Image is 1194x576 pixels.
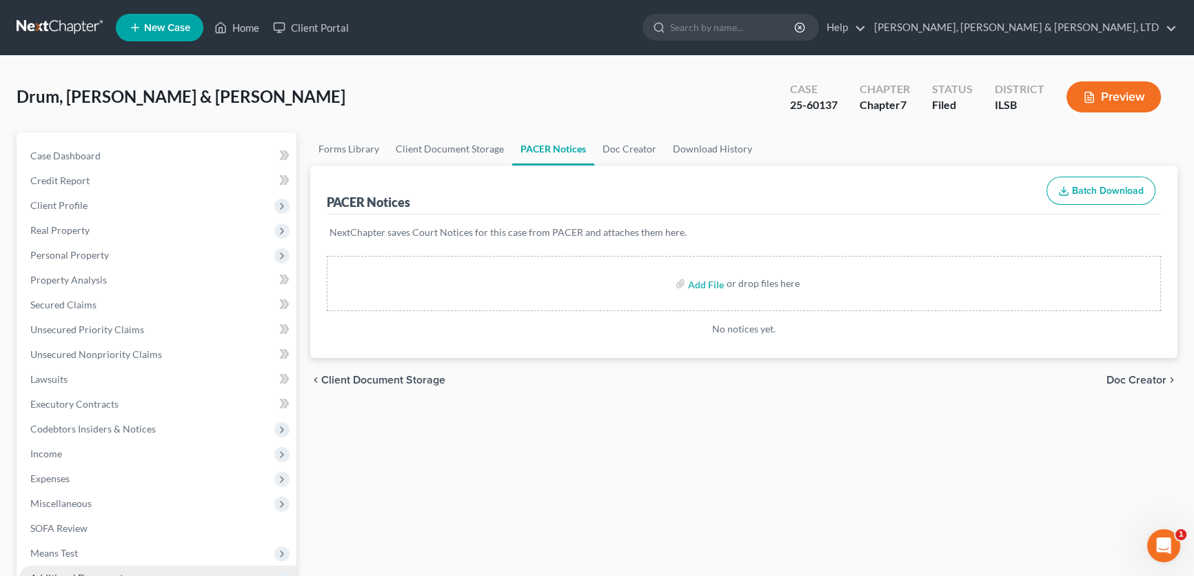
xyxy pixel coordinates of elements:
iframe: Intercom live chat [1147,529,1180,562]
div: District [995,81,1044,97]
span: Property Analysis [30,274,107,286]
span: SOFA Review [30,522,88,534]
span: New Case [144,23,190,33]
a: Home [208,15,266,40]
div: Chapter [860,81,910,97]
span: 7 [900,98,907,111]
p: NextChapter saves Court Notices for this case from PACER and attaches them here. [330,226,1158,239]
span: 1 [1175,529,1186,540]
p: No notices yet. [327,322,1161,336]
a: Executory Contracts [19,392,296,417]
a: Forms Library [310,132,387,166]
span: Drum, [PERSON_NAME] & [PERSON_NAME] [17,86,345,106]
span: Means Test [30,547,78,559]
div: Case [790,81,838,97]
span: Income [30,448,62,459]
a: Client Portal [266,15,356,40]
div: Status [932,81,973,97]
a: Help [820,15,866,40]
a: [PERSON_NAME], [PERSON_NAME] & [PERSON_NAME], LTD [867,15,1177,40]
span: Personal Property [30,249,109,261]
div: PACER Notices [327,194,410,210]
span: Unsecured Nonpriority Claims [30,348,162,360]
button: Preview [1066,81,1161,112]
span: Client Profile [30,199,88,211]
span: Executory Contracts [30,398,119,410]
span: Client Document Storage [321,375,445,386]
span: Secured Claims [30,299,97,310]
a: Doc Creator [594,132,665,166]
a: Property Analysis [19,268,296,292]
span: Credit Report [30,175,90,186]
div: 25-60137 [790,97,838,113]
a: SOFA Review [19,516,296,541]
button: Doc Creator chevron_right [1106,375,1177,386]
span: Doc Creator [1106,375,1166,386]
a: Unsecured Nonpriority Claims [19,342,296,367]
span: Lawsuits [30,373,68,385]
a: Credit Report [19,168,296,193]
div: Chapter [860,97,910,113]
button: Batch Download [1046,177,1155,206]
span: Real Property [30,224,90,236]
i: chevron_left [310,375,321,386]
a: Lawsuits [19,367,296,392]
a: PACER Notices [512,132,594,166]
div: ILSB [995,97,1044,113]
span: Codebtors Insiders & Notices [30,423,156,435]
input: Search by name... [670,14,796,40]
i: chevron_right [1166,375,1177,386]
a: Secured Claims [19,292,296,317]
div: Filed [932,97,973,113]
a: Download History [665,132,760,166]
span: Case Dashboard [30,150,101,161]
a: Unsecured Priority Claims [19,317,296,342]
span: Unsecured Priority Claims [30,324,144,335]
a: Client Document Storage [387,132,512,166]
span: Batch Download [1072,185,1144,197]
span: Miscellaneous [30,497,92,509]
div: or drop files here [727,277,800,290]
button: chevron_left Client Document Storage [310,375,445,386]
span: Expenses [30,473,70,484]
a: Case Dashboard [19,143,296,168]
